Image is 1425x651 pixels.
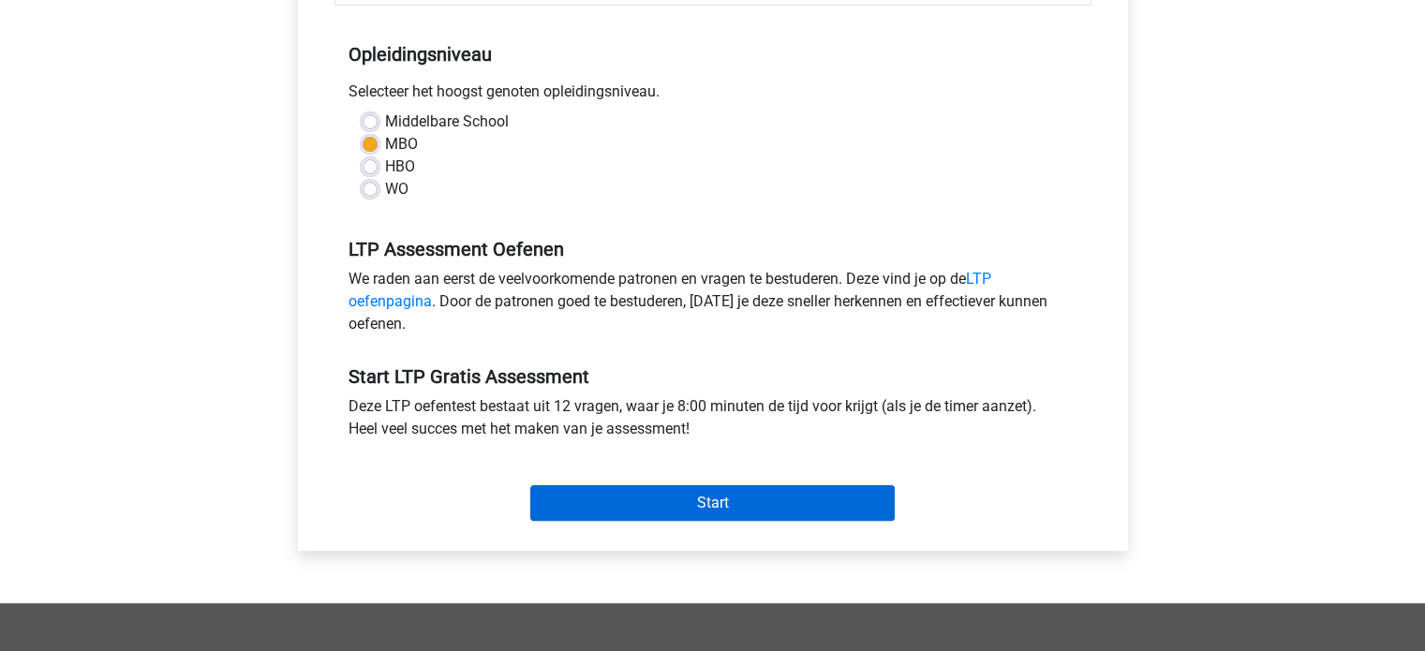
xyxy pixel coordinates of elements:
div: We raden aan eerst de veelvoorkomende patronen en vragen te bestuderen. Deze vind je op de . Door... [334,268,1091,343]
div: Selecteer het hoogst genoten opleidingsniveau. [334,81,1091,111]
label: HBO [385,155,415,178]
h5: Opleidingsniveau [349,36,1077,73]
label: MBO [385,133,418,155]
label: WO [385,178,408,200]
input: Start [530,485,895,521]
label: Middelbare School [385,111,509,133]
h5: LTP Assessment Oefenen [349,238,1077,260]
h5: Start LTP Gratis Assessment [349,365,1077,388]
div: Deze LTP oefentest bestaat uit 12 vragen, waar je 8:00 minuten de tijd voor krijgt (als je de tim... [334,395,1091,448]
